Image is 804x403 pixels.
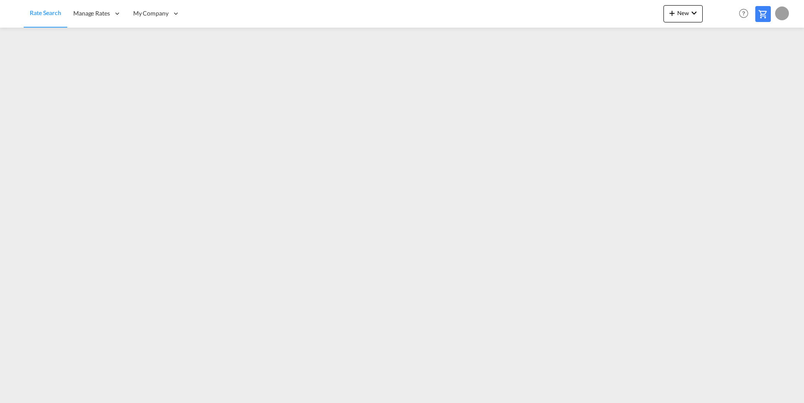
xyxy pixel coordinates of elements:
md-icon: icon-chevron-down [689,8,699,18]
span: Manage Rates [73,9,110,18]
span: Rate Search [30,9,61,16]
div: Help [736,6,755,22]
md-icon: icon-plus 400-fg [667,8,677,18]
button: icon-plus 400-fgNewicon-chevron-down [663,5,703,22]
span: My Company [133,9,169,18]
span: New [667,9,699,16]
span: Help [736,6,751,21]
